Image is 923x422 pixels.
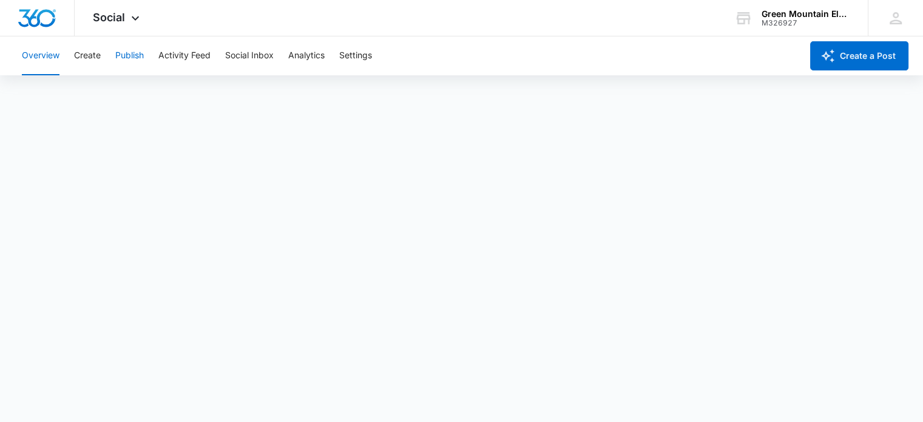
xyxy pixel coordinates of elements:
[288,36,325,75] button: Analytics
[22,36,59,75] button: Overview
[810,41,908,70] button: Create a Post
[158,36,211,75] button: Activity Feed
[93,11,125,24] span: Social
[74,36,101,75] button: Create
[339,36,372,75] button: Settings
[762,19,850,27] div: account id
[225,36,274,75] button: Social Inbox
[762,9,850,19] div: account name
[115,36,144,75] button: Publish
